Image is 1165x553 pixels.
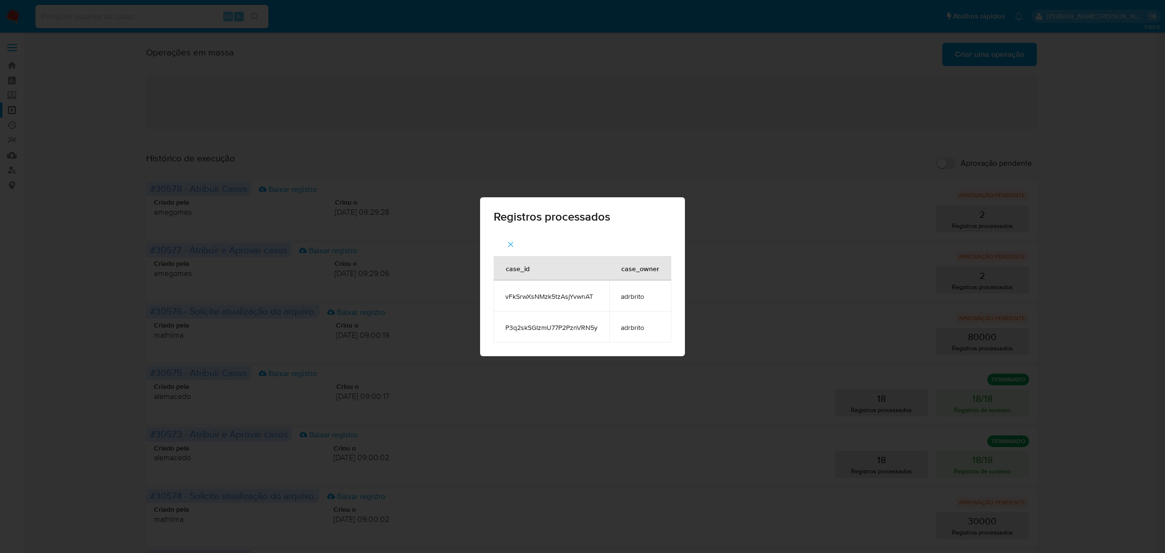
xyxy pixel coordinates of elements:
span: Registros processados [494,211,671,223]
span: vFkSrwXsNMzk5tzAsjYvwnAT [505,292,598,301]
span: adrbrito [621,292,660,301]
div: case_id [494,257,541,280]
span: adrbrito [621,323,660,332]
div: case_owner [610,257,671,280]
span: P3q2skSGIzmU77P2PznVRN5y [505,323,598,332]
